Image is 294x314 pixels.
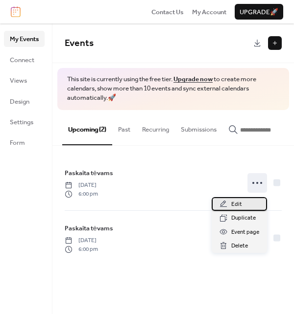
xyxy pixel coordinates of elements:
a: My Events [4,31,45,46]
span: Event page [231,227,259,237]
span: Delete [231,241,248,251]
button: Submissions [175,110,222,144]
a: Contact Us [151,7,184,17]
span: Connect [10,55,34,65]
a: Design [4,93,45,109]
span: My Events [10,34,39,44]
img: logo [11,6,21,17]
span: Edit [231,200,242,209]
span: This site is currently using the free tier. to create more calendars, show more than 10 events an... [67,75,279,103]
span: Paskaita tėvams [65,168,113,178]
span: Views [10,76,27,86]
span: 6:00 pm [65,190,98,199]
button: Recurring [136,110,175,144]
button: Upcoming (2) [62,110,112,145]
span: Settings [10,117,33,127]
span: Upgrade 🚀 [240,7,278,17]
span: [DATE] [65,181,98,190]
a: Views [4,72,45,88]
span: Form [10,138,25,148]
a: My Account [192,7,226,17]
a: Settings [4,114,45,130]
a: Form [4,135,45,150]
span: [DATE] [65,236,98,245]
span: Events [65,34,94,52]
a: Upgrade now [173,73,213,86]
span: Paskaita tėvams [65,224,113,233]
span: Design [10,97,29,107]
span: Duplicate [231,213,256,223]
a: Paskaita tėvams [65,168,113,179]
button: Past [112,110,136,144]
button: Upgrade🚀 [235,4,283,20]
span: 6:00 pm [65,245,98,254]
a: Connect [4,52,45,67]
a: Paskaita tėvams [65,223,113,234]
